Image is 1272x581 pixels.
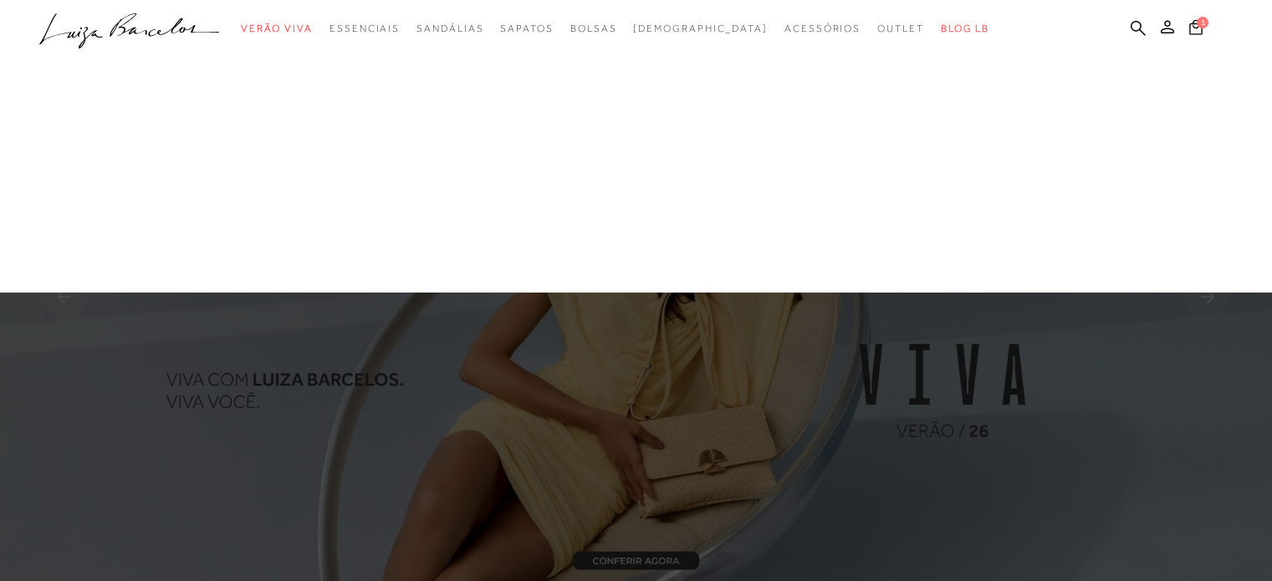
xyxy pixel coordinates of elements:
span: BLOG LB [941,23,989,34]
a: categoryNavScreenReaderText [500,13,553,44]
a: categoryNavScreenReaderText [877,13,924,44]
span: Sandálias [416,23,483,34]
span: 1 [1197,17,1208,28]
a: categoryNavScreenReaderText [416,13,483,44]
a: categoryNavScreenReaderText [241,13,313,44]
span: Sapatos [500,23,553,34]
span: Verão Viva [241,23,313,34]
button: 1 [1184,18,1208,41]
span: [DEMOGRAPHIC_DATA] [633,23,768,34]
span: Bolsas [570,23,617,34]
a: categoryNavScreenReaderText [570,13,617,44]
a: BLOG LB [941,13,989,44]
span: Outlet [877,23,924,34]
a: categoryNavScreenReaderText [784,13,861,44]
span: Essenciais [329,23,400,34]
a: noSubCategoriesText [633,13,768,44]
a: categoryNavScreenReaderText [329,13,400,44]
span: Acessórios [784,23,861,34]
